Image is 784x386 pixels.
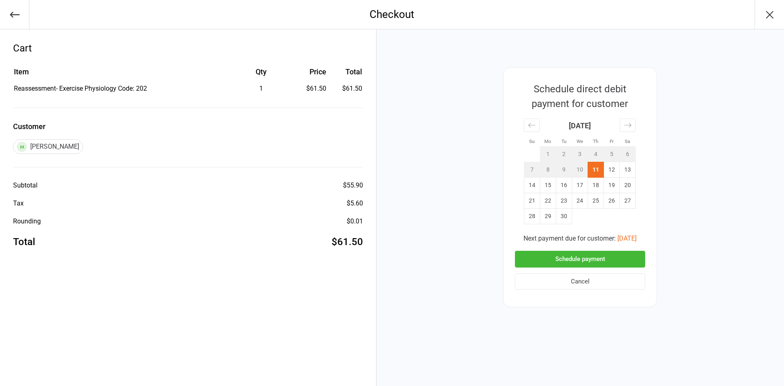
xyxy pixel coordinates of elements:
div: Cart [13,41,363,56]
div: Total [13,234,35,249]
td: Not available. Wednesday, September 10, 2025 [572,162,588,178]
div: 1 [232,84,292,94]
div: Move forward to switch to the next month. [620,118,636,132]
td: Sunday, September 14, 2025 [524,178,540,193]
th: Total [330,66,362,83]
td: Saturday, September 27, 2025 [620,193,636,209]
div: Schedule direct debit payment for customer [515,82,645,111]
td: Not available. Monday, September 8, 2025 [540,162,556,178]
span: Reassessment- Exercise Physiology Code: 202 [14,85,147,92]
td: Not available. Monday, September 1, 2025 [540,147,556,162]
div: Rounding [13,216,41,226]
td: Wednesday, September 17, 2025 [572,178,588,193]
small: Th [593,138,598,144]
td: Monday, September 22, 2025 [540,193,556,209]
td: Tuesday, September 30, 2025 [556,209,572,224]
div: $5.60 [347,199,363,208]
div: Price [292,66,326,77]
small: Tu [561,138,566,144]
small: Sa [625,138,630,144]
td: Not available. Wednesday, September 3, 2025 [572,147,588,162]
div: $55.90 [343,181,363,190]
td: Sunday, September 28, 2025 [524,209,540,224]
td: Friday, September 19, 2025 [604,178,620,193]
td: Thursday, September 25, 2025 [588,193,604,209]
td: Selected. Thursday, September 11, 2025 [588,162,604,178]
button: [DATE] [617,234,637,243]
div: $0.01 [347,216,363,226]
th: Qty [232,66,292,83]
small: Fr [610,138,614,144]
td: Friday, September 12, 2025 [604,162,620,178]
td: Friday, September 26, 2025 [604,193,620,209]
div: Subtotal [13,181,38,190]
div: Calendar [515,111,645,234]
div: Tax [13,199,24,208]
td: Wednesday, September 24, 2025 [572,193,588,209]
th: Item [14,66,231,83]
div: $61.50 [292,84,326,94]
td: Not available. Thursday, September 4, 2025 [588,147,604,162]
td: Thursday, September 18, 2025 [588,178,604,193]
td: Tuesday, September 16, 2025 [556,178,572,193]
td: Tuesday, September 23, 2025 [556,193,572,209]
label: Customer [13,121,363,132]
td: Not available. Tuesday, September 2, 2025 [556,147,572,162]
td: Not available. Tuesday, September 9, 2025 [556,162,572,178]
td: Not available. Saturday, September 6, 2025 [620,147,636,162]
td: Not available. Friday, September 5, 2025 [604,147,620,162]
small: Mo [544,138,551,144]
td: Monday, September 29, 2025 [540,209,556,224]
strong: [DATE] [569,121,591,130]
td: Saturday, September 13, 2025 [620,162,636,178]
td: Saturday, September 20, 2025 [620,178,636,193]
button: Cancel [515,273,645,290]
div: $61.50 [332,234,363,249]
td: $61.50 [330,84,362,94]
div: Next payment due for customer: [515,234,645,243]
td: Monday, September 15, 2025 [540,178,556,193]
button: Schedule payment [515,251,645,268]
td: Sunday, September 21, 2025 [524,193,540,209]
div: [PERSON_NAME] [13,139,83,154]
div: Move backward to switch to the previous month. [524,118,540,132]
small: Su [529,138,535,144]
small: We [577,138,583,144]
td: Not available. Sunday, September 7, 2025 [524,162,540,178]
